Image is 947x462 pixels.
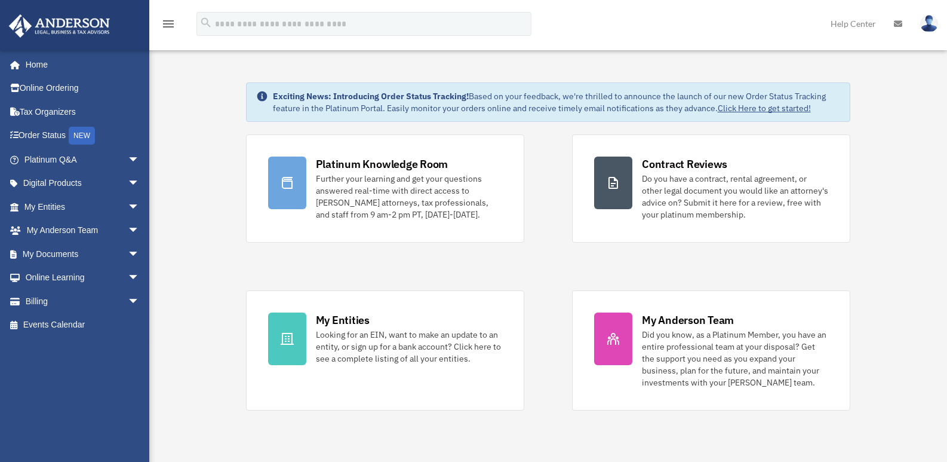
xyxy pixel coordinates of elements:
[642,173,828,221] div: Do you have a contract, rental agreement, or other legal document you would like an attorney's ad...
[128,148,152,172] span: arrow_drop_down
[8,195,158,219] a: My Entitiesarrow_drop_down
[246,290,524,411] a: My Entities Looking for an EIN, want to make an update to an entity, or sign up for a bank accoun...
[8,242,158,266] a: My Documentsarrow_drop_down
[8,313,158,337] a: Events Calendar
[8,148,158,172] a: Platinum Q&Aarrow_drop_down
[5,14,113,38] img: Anderson Advisors Platinum Portal
[718,103,811,114] a: Click Here to get started!
[161,21,176,31] a: menu
[128,242,152,267] span: arrow_drop_down
[128,195,152,219] span: arrow_drop_down
[128,219,152,243] span: arrow_drop_down
[920,15,938,32] img: User Pic
[128,172,152,196] span: arrow_drop_down
[8,266,158,290] a: Online Learningarrow_drop_down
[8,219,158,243] a: My Anderson Teamarrow_drop_down
[161,17,176,31] i: menu
[273,90,841,114] div: Based on your feedback, we're thrilled to announce the launch of our new Order Status Tracking fe...
[246,134,524,243] a: Platinum Knowledge Room Further your learning and get your questions answered real-time with dire...
[316,313,370,328] div: My Entities
[642,157,727,172] div: Contract Reviews
[316,329,502,365] div: Looking for an EIN, want to make an update to an entity, or sign up for a bank account? Click her...
[69,127,95,145] div: NEW
[8,53,152,77] a: Home
[316,173,502,221] div: Further your learning and get your questions answered real-time with direct access to [PERSON_NAM...
[8,289,158,313] a: Billingarrow_drop_down
[199,16,213,29] i: search
[8,172,158,195] a: Digital Productsarrow_drop_down
[572,290,850,411] a: My Anderson Team Did you know, as a Platinum Member, you have an entire professional team at your...
[316,157,448,172] div: Platinum Knowledge Room
[642,329,828,388] div: Did you know, as a Platinum Member, you have an entire professional team at your disposal? Get th...
[128,289,152,314] span: arrow_drop_down
[128,266,152,290] span: arrow_drop_down
[572,134,850,243] a: Contract Reviews Do you have a contract, rental agreement, or other legal document you would like...
[8,100,158,124] a: Tax Organizers
[642,313,734,328] div: My Anderson Team
[273,91,469,102] strong: Exciting News: Introducing Order Status Tracking!
[8,124,158,148] a: Order StatusNEW
[8,77,158,100] a: Online Ordering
